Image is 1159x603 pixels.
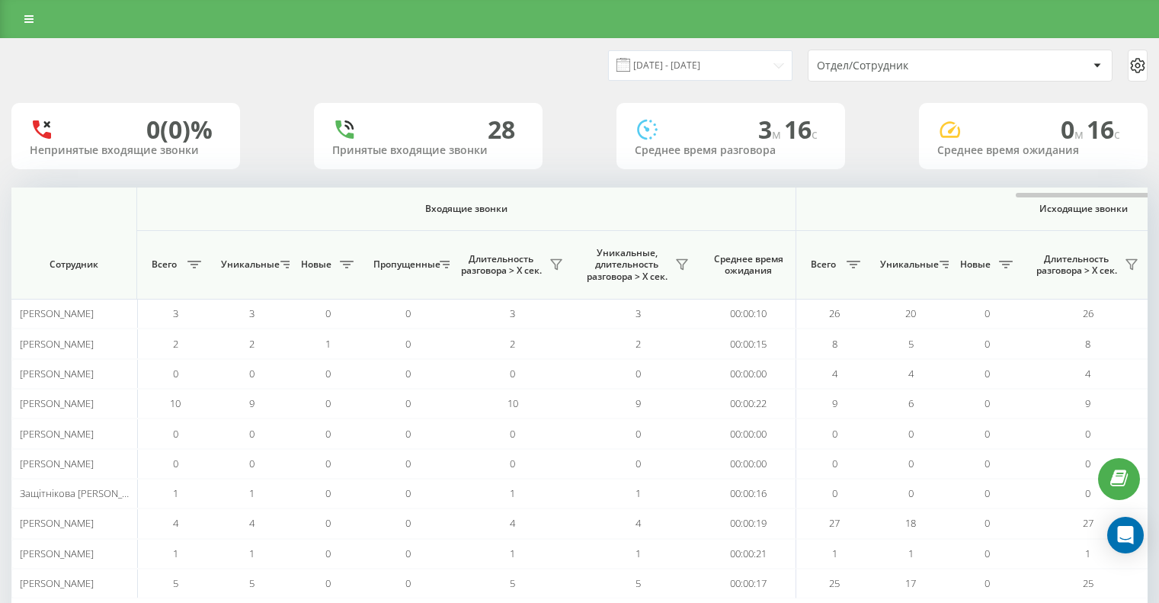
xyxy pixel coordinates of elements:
span: 4 [249,516,255,530]
span: 2 [510,337,515,351]
span: 0 [985,427,990,441]
span: 1 [173,486,178,500]
span: 4 [1085,367,1090,380]
span: 0 [510,427,515,441]
span: 4 [908,367,914,380]
span: 5 [510,576,515,590]
span: Длительность разговора > Х сек. [457,253,545,277]
span: 5 [173,576,178,590]
span: 0 [405,547,411,560]
span: 0 [173,427,178,441]
span: 0 [325,396,331,410]
span: 9 [249,396,255,410]
span: Длительность разговора > Х сек. [1033,253,1120,277]
span: [PERSON_NAME] [20,576,94,590]
span: 16 [784,113,818,146]
span: 0 [325,367,331,380]
span: Пропущенные [373,258,435,271]
span: 5 [249,576,255,590]
div: Среднее время ожидания [937,144,1129,157]
span: 1 [173,547,178,560]
span: 0 [325,486,331,500]
span: [PERSON_NAME] [20,516,94,530]
span: 0 [325,457,331,470]
span: 0 [985,337,990,351]
span: 10 [507,396,518,410]
span: 2 [173,337,178,351]
span: Сотрудник [24,258,123,271]
span: 1 [510,547,515,560]
span: Уникальные [880,258,935,271]
div: Непринятые входящие звонки [30,144,222,157]
span: 26 [1083,306,1093,320]
span: м [1074,126,1087,143]
div: 28 [488,115,515,144]
span: 1 [832,547,837,560]
span: Новые [297,258,335,271]
span: 3 [636,306,641,320]
span: 0 [908,486,914,500]
span: 0 [636,457,641,470]
span: [PERSON_NAME] [20,427,94,441]
span: 1 [249,486,255,500]
td: 00:00:00 [701,449,796,479]
td: 00:00:00 [701,359,796,389]
span: 25 [1083,576,1093,590]
span: 0 [832,427,837,441]
span: 0 [1085,427,1090,441]
span: 2 [249,337,255,351]
span: [PERSON_NAME] [20,396,94,410]
span: Новые [956,258,994,271]
span: 10 [170,396,181,410]
span: 0 [249,367,255,380]
span: Среднее время ожидания [712,253,784,277]
span: 18 [905,516,916,530]
span: 25 [829,576,840,590]
span: 3 [173,306,178,320]
span: 0 [985,547,990,560]
span: 0 [405,427,411,441]
span: 0 [985,516,990,530]
span: 4 [173,516,178,530]
span: 0 [405,337,411,351]
span: 0 [405,576,411,590]
span: 27 [829,516,840,530]
span: 0 [908,457,914,470]
span: 0 [325,427,331,441]
span: 0 [325,547,331,560]
div: 0 (0)% [146,115,213,144]
span: 0 [985,457,990,470]
span: 5 [908,337,914,351]
span: 1 [510,486,515,500]
span: 6 [908,396,914,410]
span: 0 [636,367,641,380]
span: 1 [636,486,641,500]
span: 4 [510,516,515,530]
span: 27 [1083,516,1093,530]
span: 0 [405,367,411,380]
td: 00:00:10 [701,299,796,329]
span: 4 [832,367,837,380]
span: 0 [1085,486,1090,500]
td: 00:00:22 [701,389,796,419]
span: м [772,126,784,143]
span: 1 [249,547,255,560]
span: 0 [405,396,411,410]
span: 0 [249,457,255,470]
span: 0 [832,486,837,500]
span: 0 [325,306,331,320]
span: c [1114,126,1120,143]
div: Принятые входящие звонки [332,144,524,157]
td: 00:00:17 [701,569,796,598]
span: 8 [1085,337,1090,351]
span: 0 [173,367,178,380]
span: 0 [405,486,411,500]
span: 1 [325,337,331,351]
span: 0 [1085,457,1090,470]
span: c [812,126,818,143]
span: [PERSON_NAME] [20,547,94,560]
span: 0 [985,306,990,320]
span: Уникальные [221,258,276,271]
span: 0 [1061,113,1087,146]
span: 0 [249,427,255,441]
